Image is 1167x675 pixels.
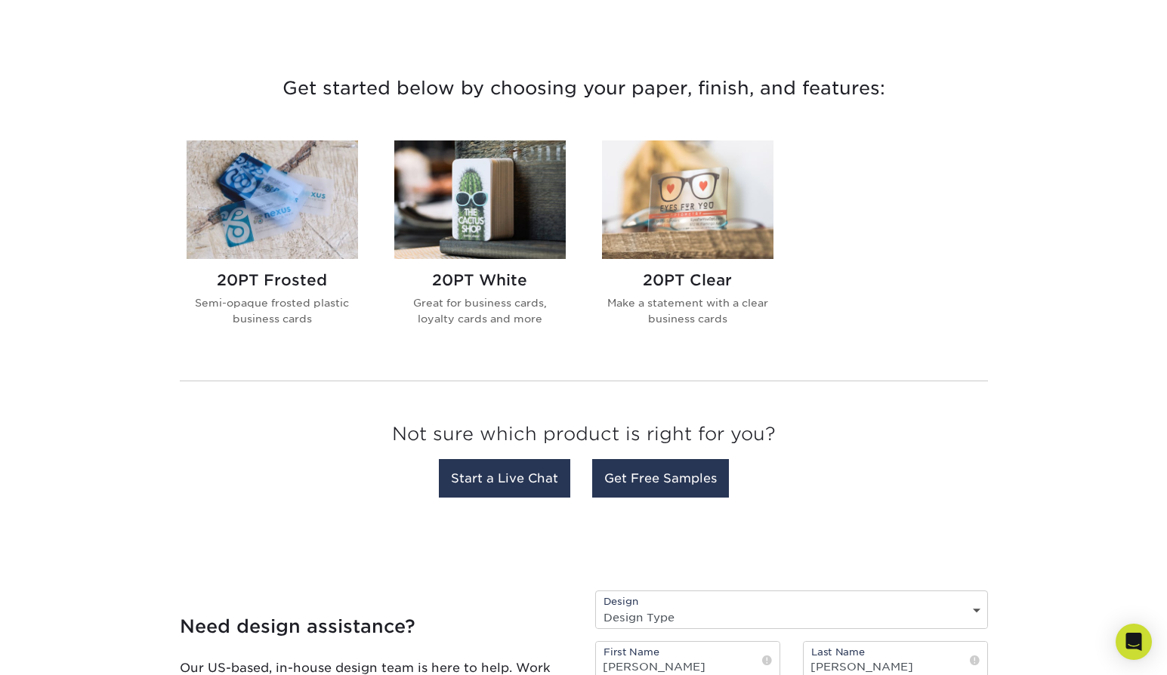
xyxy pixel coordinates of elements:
a: Start a Live Chat [439,459,570,498]
h3: Not sure which product is right for you? [180,411,988,464]
p: Semi-opaque frosted plastic business cards [187,295,358,326]
h3: Get started below by choosing your paper, finish, and features: [142,54,1026,122]
img: 20PT Clear Plastic Cards [602,140,773,259]
img: 20PT White Plastic Cards [394,140,566,259]
p: Make a statement with a clear business cards [602,295,773,326]
a: 20PT White Plastic Cards 20PT White Great for business cards, loyalty cards and more [394,140,566,350]
h2: 20PT Clear [602,271,773,289]
a: 20PT Frosted Plastic Cards 20PT Frosted Semi-opaque frosted plastic business cards [187,140,358,350]
h4: Need design assistance? [180,615,573,637]
a: Get Free Samples [592,459,729,498]
img: 20PT Frosted Plastic Cards [187,140,358,259]
a: 20PT Clear Plastic Cards 20PT Clear Make a statement with a clear business cards [602,140,773,350]
div: Open Intercom Messenger [1116,624,1152,660]
h2: 20PT White [394,271,566,289]
h2: 20PT Frosted [187,271,358,289]
p: Great for business cards, loyalty cards and more [394,295,566,326]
